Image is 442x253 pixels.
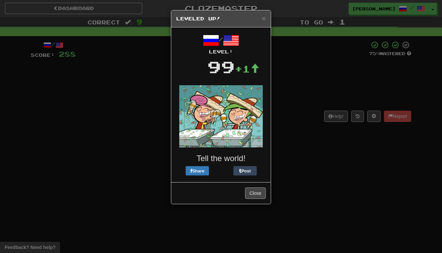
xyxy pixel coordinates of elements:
[209,166,233,175] iframe: X Post Button
[186,166,209,175] button: Share
[176,154,266,163] h3: Tell the world!
[233,166,257,175] button: Post
[176,15,266,22] h5: Leveled Up!
[176,48,266,55] div: Level:
[262,15,266,22] button: Close
[179,85,263,147] img: fairly-odd-parents-da00311291977d55ff188899e898f38bf0ea27628e4b7d842fa96e17094d9a08.gif
[245,187,266,199] button: Close
[235,62,259,76] div: +1
[262,14,266,22] span: ×
[176,32,266,55] div: /
[207,55,235,79] div: 99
